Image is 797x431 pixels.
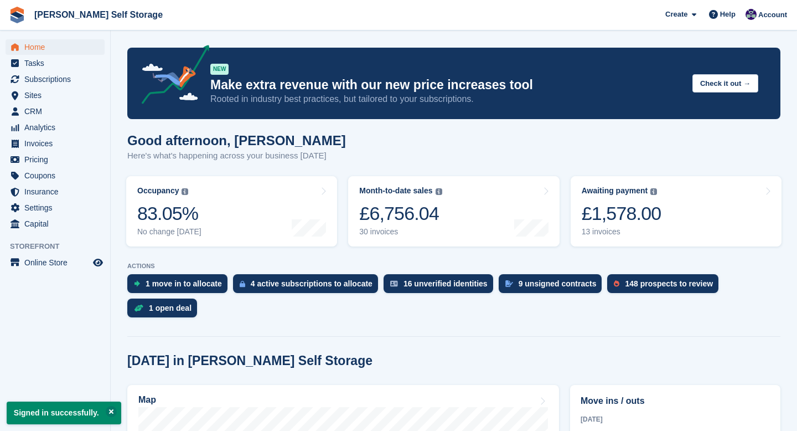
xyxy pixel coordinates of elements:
[581,394,770,408] h2: Move ins / outs
[233,274,384,299] a: 4 active subscriptions to allocate
[134,280,140,287] img: move_ins_to_allocate_icon-fdf77a2bb77ea45bf5b3d319d69a93e2d87916cf1d5bf7949dd705db3b84f3ca.svg
[582,227,661,237] div: 13 invoices
[137,202,201,225] div: 83.05%
[384,274,499,299] a: 16 unverified identities
[24,136,91,151] span: Invoices
[6,216,105,232] a: menu
[720,9,736,20] span: Help
[359,227,442,237] div: 30 invoices
[348,176,559,247] a: Month-to-date sales £6,756.04 30 invoices
[127,150,346,162] p: Here's what's happening across your business [DATE]
[650,188,657,195] img: icon-info-grey-7440780725fd019a000dd9b08b2336e03edf1995a4989e88bcd33f0948082b44.svg
[24,55,91,71] span: Tasks
[692,74,758,93] button: Check it out →
[6,55,105,71] a: menu
[6,39,105,55] a: menu
[581,414,770,424] div: [DATE]
[6,71,105,87] a: menu
[138,395,156,405] h2: Map
[746,9,757,20] img: Matthew Jones
[24,39,91,55] span: Home
[625,279,713,288] div: 148 prospects to review
[758,9,787,20] span: Account
[6,255,105,270] a: menu
[24,88,91,103] span: Sites
[6,104,105,119] a: menu
[6,136,105,151] a: menu
[9,7,25,23] img: stora-icon-8386f47178a22dfd0bd8f6a31ec36ba5ce8667c1dd55bd0f319d3a0aa187defe.svg
[359,186,432,196] div: Month-to-date sales
[499,274,608,299] a: 9 unsigned contracts
[24,71,91,87] span: Subscriptions
[6,168,105,183] a: menu
[571,176,782,247] a: Awaiting payment £1,578.00 13 invoices
[607,274,724,299] a: 148 prospects to review
[6,184,105,199] a: menu
[6,88,105,103] a: menu
[582,186,648,196] div: Awaiting payment
[24,120,91,135] span: Analytics
[127,299,203,323] a: 1 open deal
[390,280,398,287] img: verify_identity-adf6edd0f0f0b5bbfe63781bf79b02c33cf7c696d77639b501bdc392416b5a36.svg
[10,241,110,252] span: Storefront
[7,402,121,424] p: Signed in successfully.
[137,186,179,196] div: Occupancy
[240,280,245,288] img: active_subscription_to_allocate_icon-d502201f5373d7db506a760aba3b589e785aa758c864c3986d89f69b8ff3...
[182,188,188,195] img: icon-info-grey-7440780725fd019a000dd9b08b2336e03edf1995a4989e88bcd33f0948082b44.svg
[127,353,372,368] h2: [DATE] in [PERSON_NAME] Self Storage
[505,280,513,287] img: contract_signature_icon-13c848040528278c33f63329250d36e43548de30e8caae1d1a13099fd9432cc5.svg
[127,263,780,270] p: ACTIONS
[24,152,91,167] span: Pricing
[137,227,201,237] div: No change [DATE]
[210,93,684,105] p: Rooted in industry best practices, but tailored to your subscriptions.
[582,202,661,225] div: £1,578.00
[30,6,167,24] a: [PERSON_NAME] Self Storage
[24,200,91,215] span: Settings
[665,9,687,20] span: Create
[127,133,346,148] h1: Good afternoon, [PERSON_NAME]
[134,304,143,312] img: deal-1b604bf984904fb50ccaf53a9ad4b4a5d6e5aea283cecdc64d6e3604feb123c2.svg
[24,216,91,232] span: Capital
[251,279,372,288] div: 4 active subscriptions to allocate
[210,77,684,93] p: Make extra revenue with our new price increases tool
[24,168,91,183] span: Coupons
[6,120,105,135] a: menu
[127,274,233,299] a: 1 move in to allocate
[126,176,337,247] a: Occupancy 83.05% No change [DATE]
[614,280,619,287] img: prospect-51fa495bee0391a8d652442698ab0144808aea92771e9ea1ae160a38d050c398.svg
[24,104,91,119] span: CRM
[146,279,222,288] div: 1 move in to allocate
[519,279,597,288] div: 9 unsigned contracts
[149,304,192,312] div: 1 open deal
[24,184,91,199] span: Insurance
[91,256,105,269] a: Preview store
[210,64,229,75] div: NEW
[132,45,210,108] img: price-adjustments-announcement-icon-8257ccfd72463d97f412b2fc003d46551f7dbcb40ab6d574587a9cd5c0d94...
[24,255,91,270] span: Online Store
[6,152,105,167] a: menu
[403,279,488,288] div: 16 unverified identities
[6,200,105,215] a: menu
[436,188,442,195] img: icon-info-grey-7440780725fd019a000dd9b08b2336e03edf1995a4989e88bcd33f0948082b44.svg
[359,202,442,225] div: £6,756.04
